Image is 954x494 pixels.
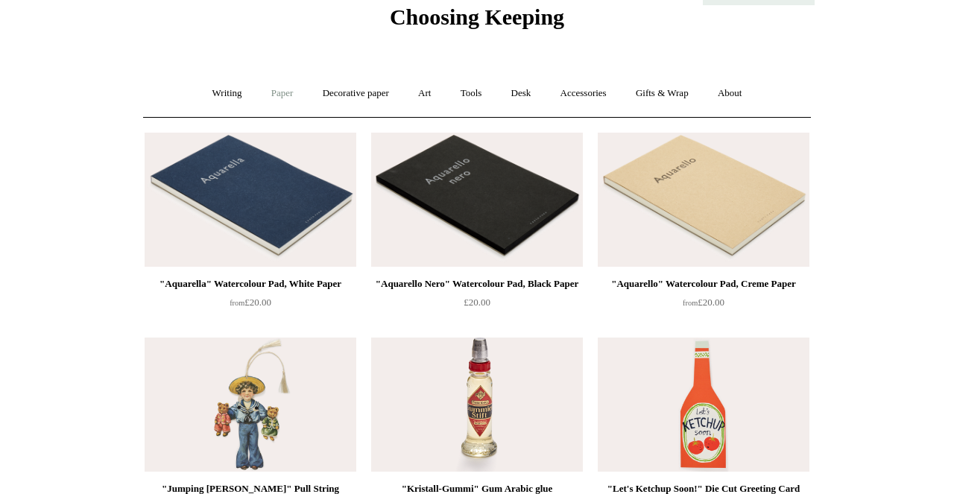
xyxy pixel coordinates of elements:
div: "Aquarello Nero" Watercolour Pad, Black Paper [375,275,579,293]
img: "Aquarello Nero" Watercolour Pad, Black Paper [371,133,583,267]
span: from [683,299,698,307]
span: £20.00 [230,297,271,308]
a: "Aquarello" Watercolour Pad, Creme Paper "Aquarello" Watercolour Pad, Creme Paper [598,133,809,267]
a: "Aquarello" Watercolour Pad, Creme Paper from£20.00 [598,275,809,336]
span: £20.00 [464,297,490,308]
span: Choosing Keeping [390,4,564,29]
span: from [230,299,244,307]
a: "Aquarella" Watercolour Pad, White Paper from£20.00 [145,275,356,336]
img: "Aquarella" Watercolour Pad, White Paper [145,133,356,267]
div: "Aquarella" Watercolour Pad, White Paper [148,275,353,293]
a: "Let's Ketchup Soon!" Die Cut Greeting Card "Let's Ketchup Soon!" Die Cut Greeting Card [598,338,809,472]
a: Accessories [547,74,620,113]
a: Desk [498,74,545,113]
a: Decorative paper [309,74,402,113]
a: Choosing Keeping [390,16,564,27]
img: "Let's Ketchup Soon!" Die Cut Greeting Card [598,338,809,472]
a: Tools [447,74,496,113]
img: "Aquarello" Watercolour Pad, Creme Paper [598,133,809,267]
a: "Jumping Jack" Pull String Greeting Card, Boy with Teddy Bears "Jumping Jack" Pull String Greetin... [145,338,356,472]
a: "Kristall-Gummi" Gum Arabic glue "Kristall-Gummi" Gum Arabic glue [371,338,583,472]
a: "Aquarella" Watercolour Pad, White Paper "Aquarella" Watercolour Pad, White Paper [145,133,356,267]
img: "Jumping Jack" Pull String Greeting Card, Boy with Teddy Bears [145,338,356,472]
a: Art [405,74,444,113]
a: "Aquarello Nero" Watercolour Pad, Black Paper "Aquarello Nero" Watercolour Pad, Black Paper [371,133,583,267]
span: £20.00 [683,297,724,308]
a: Paper [258,74,307,113]
img: "Kristall-Gummi" Gum Arabic glue [371,338,583,472]
div: "Aquarello" Watercolour Pad, Creme Paper [601,275,806,293]
a: About [704,74,756,113]
a: Gifts & Wrap [622,74,702,113]
a: Writing [199,74,256,113]
a: "Aquarello Nero" Watercolour Pad, Black Paper £20.00 [371,275,583,336]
